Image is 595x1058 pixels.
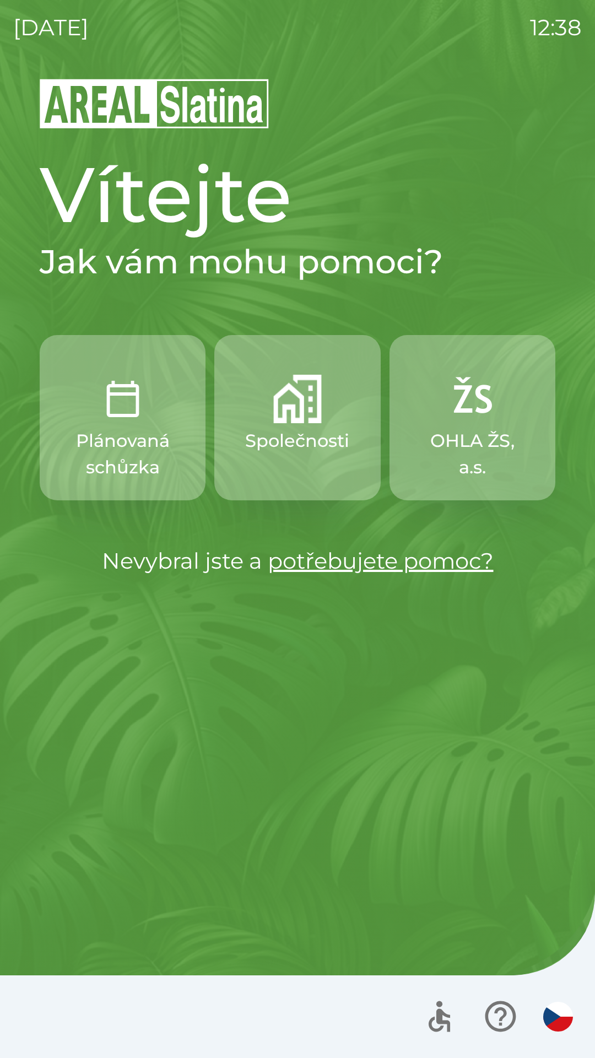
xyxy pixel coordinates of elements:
img: 58b4041c-2a13-40f9-aad2-b58ace873f8c.png [273,375,322,423]
img: 0ea463ad-1074-4378-bee6-aa7a2f5b9440.png [99,375,147,423]
p: OHLA ŽS, a.s. [416,428,529,481]
a: potřebujete pomoc? [268,547,494,574]
p: Plánovaná schůzka [66,428,179,481]
h1: Vítejte [40,148,555,241]
img: 9f72f9f4-8902-46ff-b4e6-bc4241ee3c12.png [448,375,496,423]
button: OHLA ŽS, a.s. [390,335,555,500]
p: [DATE] [13,11,89,44]
img: Logo [40,77,555,130]
button: Plánovaná schůzka [40,335,205,500]
img: cs flag [543,1002,573,1032]
p: 12:38 [530,11,582,44]
button: Společnosti [214,335,380,500]
h2: Jak vám mohu pomoci? [40,241,555,282]
p: Nevybral jste a [40,544,555,577]
p: Společnosti [245,428,349,454]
